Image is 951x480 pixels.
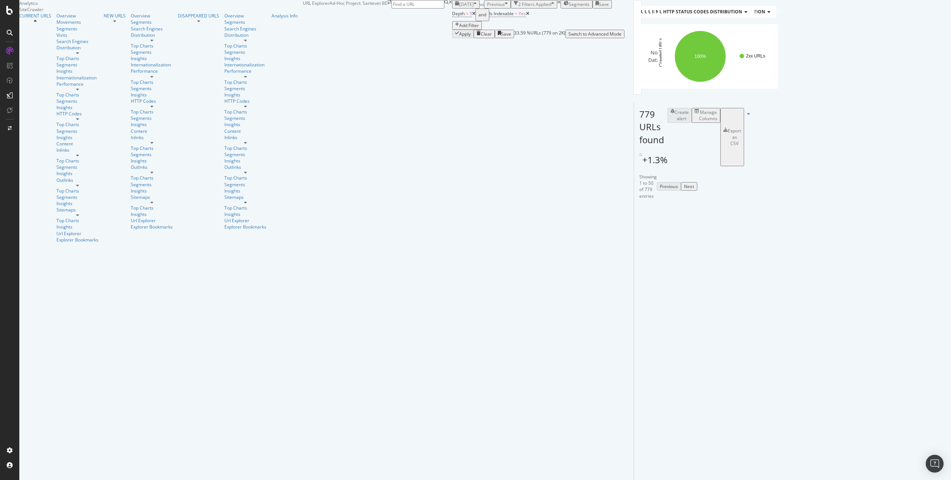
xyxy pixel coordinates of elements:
a: Distribution [224,32,266,38]
a: Insights [56,134,98,141]
div: Content [224,128,266,134]
a: Url Explorer [131,217,173,224]
div: A chart. [658,24,775,89]
a: Inlinks [131,134,173,141]
div: Insights [131,211,173,217]
div: Outlinks [224,164,266,170]
button: Clear [474,30,495,38]
div: Switch to Advanced Mode [568,31,621,37]
div: Top Charts [56,121,98,128]
div: Insights [56,224,98,230]
a: Overview [131,13,173,19]
a: Top Charts [131,109,173,115]
div: Analysis Info [272,13,298,19]
a: Top Charts [224,145,266,151]
button: Switch to Advanced Mode [565,30,624,38]
div: Segments [56,164,98,170]
a: Segments [131,151,173,158]
a: Insights [224,188,266,194]
a: Top Charts [224,79,266,85]
a: Top Charts [224,43,266,49]
div: Add Filter [459,22,479,29]
div: HTTP Codes [224,98,266,104]
div: Movements [56,19,98,25]
div: Sitemaps [56,207,98,213]
a: Segments [131,19,173,25]
a: Distribution [131,32,173,38]
a: Insights [131,55,173,62]
h4: Indexable / Non-Indexable URLs Distribution [650,6,776,18]
div: Content [56,141,98,147]
div: Internationalization [131,62,173,68]
div: Export as CSV [728,128,741,147]
a: Inlinks [224,134,266,141]
a: Internationalization [56,75,98,81]
div: Top Charts [56,217,98,224]
a: Explorer Bookmarks [224,224,266,230]
a: Url Explorer [224,217,266,224]
div: Next [684,183,694,190]
a: Performance [131,68,173,74]
span: = [515,10,517,17]
button: Next [681,182,697,191]
a: Top Charts [224,175,266,181]
a: Distribution [56,45,98,51]
div: Manage Columns [699,109,717,122]
a: Segments [224,181,266,188]
div: +1.3% [642,154,668,166]
text: 2xx URLs [746,53,765,59]
div: Segments [131,49,173,55]
div: Insights [131,121,173,128]
a: Segments [224,115,266,121]
a: Insights [131,92,173,98]
h4: HTTP Status Codes Distribution [662,6,753,18]
a: Segments [224,49,266,55]
img: Equal [639,154,642,156]
div: Open Intercom Messenger [926,455,944,473]
a: Explorer Bookmarks [131,224,173,230]
a: Outlinks [56,177,98,183]
a: Internationalization [224,62,264,68]
a: Outlinks [131,164,173,170]
a: Segments [56,62,98,68]
div: Top Charts [131,79,173,85]
div: Inlinks [56,147,98,153]
button: Previous [657,182,681,191]
a: Insights [56,104,98,111]
span: 5 [470,10,472,17]
div: Insights [224,121,266,128]
a: NEW URLS [104,13,126,19]
span: vs [480,1,484,7]
a: Segments [56,194,98,200]
a: Overview [224,13,266,19]
div: Segments [224,151,266,158]
h4: URLs Crawled By Botify By language [647,6,750,18]
div: SiteCrawler [19,6,303,13]
div: Overview [56,13,98,19]
a: Insights [224,92,266,98]
a: Top Charts [56,55,98,62]
div: A chart. [650,24,767,89]
a: Insights [131,158,173,164]
div: Insights [56,170,98,177]
a: Insights [56,200,98,207]
div: Segments [224,85,266,92]
a: Performance [56,81,98,87]
svg: A chart. [639,24,756,89]
a: Segments [131,115,173,121]
span: Is Indexable [489,10,514,17]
